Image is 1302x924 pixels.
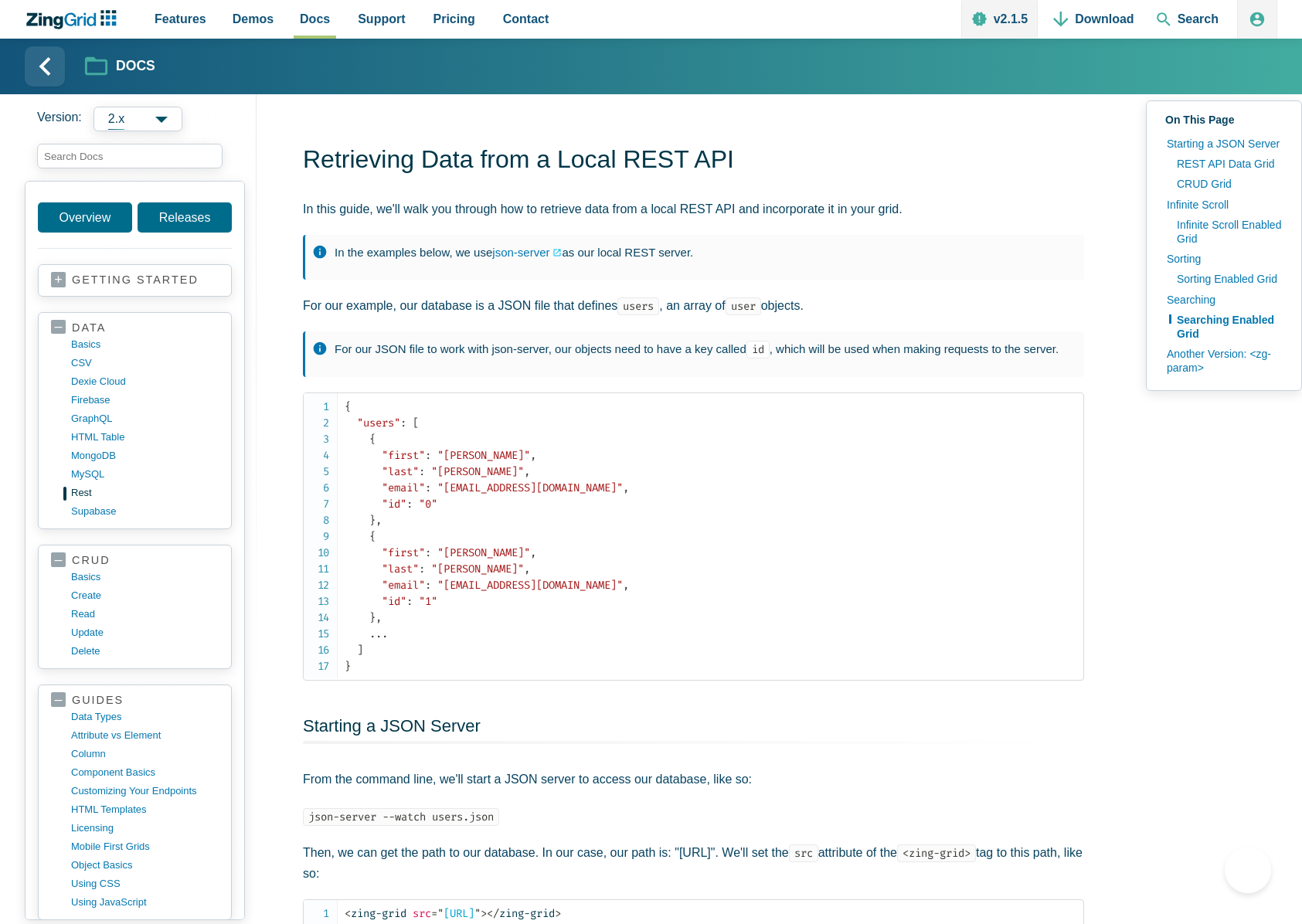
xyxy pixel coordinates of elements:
a: MySQL [71,465,219,484]
span: > [481,907,487,920]
span: "[PERSON_NAME]" [437,546,530,559]
input: search input [37,144,223,168]
span: } [345,660,351,673]
a: using CSS [71,875,219,893]
a: HTML table [71,428,219,447]
a: Searching [1159,290,1289,310]
span: [URL] [431,907,481,920]
span: "[EMAIL_ADDRESS][DOMAIN_NAME]" [437,481,623,494]
span: , [524,562,530,576]
a: Releases [138,202,232,233]
a: column [71,745,219,763]
span: { [369,433,376,446]
span: "[EMAIL_ADDRESS][DOMAIN_NAME]" [437,579,623,592]
span: , [376,611,382,624]
span: } [369,514,376,527]
span: " [474,907,481,920]
a: using JavaScript [71,893,219,912]
span: : [400,416,406,430]
a: json-server [492,243,562,263]
a: Docs [85,53,155,80]
span: "[PERSON_NAME]" [431,465,524,478]
code: src [789,844,818,862]
span: ... [369,627,388,640]
a: Sorting Enabled Grid [1169,269,1289,289]
span: : [419,562,425,576]
span: "id" [382,498,406,511]
a: data types [71,708,219,726]
a: getting started [51,273,219,288]
span: , [623,579,629,592]
p: From the command line, we'll start a JSON server to access our database, like so: [303,769,1084,790]
a: basics [71,568,219,586]
span: "0" [419,498,437,511]
span: src [413,907,431,920]
span: : [419,465,425,478]
a: firebase [71,391,219,409]
a: Infinite Scroll Enabled Grid [1169,215,1289,249]
span: } [369,611,376,624]
span: : [425,481,431,494]
a: ZingChart Logo. Click to return to the homepage [25,10,124,29]
a: supabase [71,502,219,521]
span: Demos [233,8,274,29]
a: REST API Data Grid [1169,154,1289,174]
a: Starting a JSON Server [303,716,481,735]
a: customizing your endpoints [71,782,219,800]
a: update [71,623,219,642]
span: Contact [503,8,549,29]
label: Versions [37,107,244,131]
span: , [376,514,382,527]
a: GraphQL [71,409,219,428]
span: : [406,498,413,511]
span: Version: [37,107,82,131]
span: "1" [419,595,437,608]
span: "email" [382,579,425,592]
a: CRUD Grid [1169,174,1289,194]
a: Another Version: <zg-param> [1159,344,1289,378]
a: read [71,605,219,623]
a: CSV [71,354,219,372]
a: Searching Enabled Grid [1169,310,1289,344]
a: HTML templates [71,800,219,819]
p: For our JSON file to work with json-server, our objects need to have a key called , which will be... [335,339,1069,359]
code: user [726,297,761,315]
span: : [425,449,431,462]
span: , [530,449,536,462]
span: "users" [357,416,400,430]
span: { [369,530,376,543]
a: Attribute vs Element [71,726,219,745]
a: rest [71,484,219,502]
span: > [555,907,561,920]
code: users [617,297,659,315]
span: Pricing [433,8,475,29]
span: "first" [382,546,425,559]
a: object basics [71,856,219,875]
span: "[PERSON_NAME]" [437,449,530,462]
span: : [425,579,431,592]
code: id [746,341,770,358]
a: basics [71,335,219,354]
span: : [425,546,431,559]
a: component basics [71,763,219,782]
p: In the examples below, we use as our local REST server. [335,243,1069,263]
span: Features [155,8,206,29]
span: "email" [382,481,425,494]
span: " [437,907,444,920]
span: ] [357,644,363,657]
span: "last" [382,465,419,478]
iframe: Help Scout Beacon - Open [1225,847,1271,893]
span: , [530,546,536,559]
span: Support [358,8,405,29]
span: = [431,907,437,920]
a: delete [71,642,219,661]
strong: Docs [116,59,155,73]
p: In this guide, we'll walk you through how to retrieve data from a local REST API and incorporate ... [303,199,1084,219]
a: guides [51,693,219,708]
a: create [71,586,219,605]
span: { [345,400,351,413]
a: Infinite Scroll [1159,195,1289,215]
a: crud [51,553,219,568]
span: "first" [382,449,425,462]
